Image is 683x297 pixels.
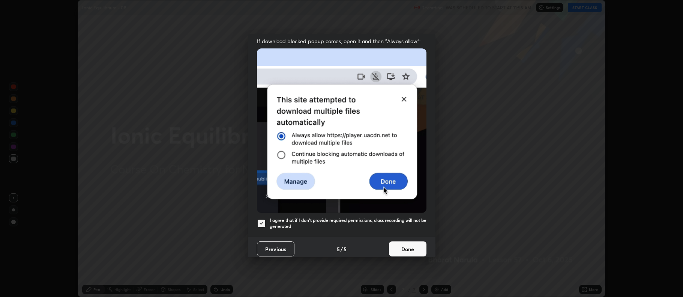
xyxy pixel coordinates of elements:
h5: I agree that if I don't provide required permissions, class recording will not be generated [270,217,426,229]
button: Previous [257,241,294,256]
h4: / [341,245,343,253]
span: If download blocked popup comes, open it and then "Always allow": [257,38,426,45]
h4: 5 [344,245,347,253]
h4: 5 [337,245,340,253]
img: downloads-permission-blocked.gif [257,48,426,213]
button: Done [389,241,426,256]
